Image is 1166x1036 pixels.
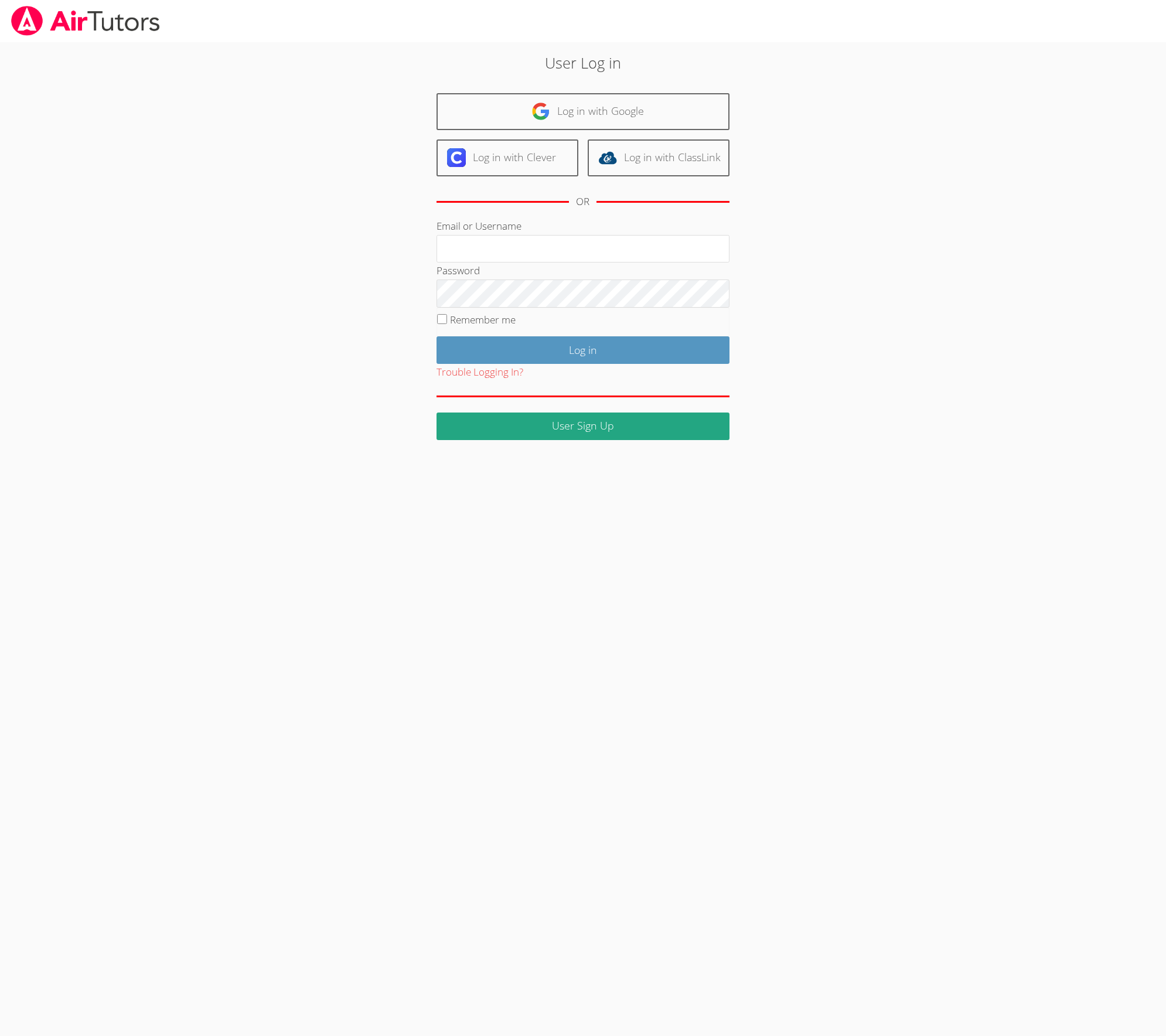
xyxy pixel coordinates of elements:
[437,264,480,277] label: Password
[450,313,516,326] label: Remember me
[437,219,521,233] label: Email or Username
[437,364,523,381] button: Trouble Logging In?
[437,93,729,130] a: Log in with Google
[576,193,589,210] div: OR
[437,336,729,364] input: Log in
[588,139,729,176] a: Log in with ClassLink
[268,52,898,74] h2: User Log in
[531,102,550,121] img: google-logo-50288ca7cdecda66e5e0955fdab243c47b7ad437acaf1139b6f446037453330a.svg
[447,148,466,167] img: clever-logo-6eab21bc6e7a338710f1a6ff85c0baf02591cd810cc4098c63d3a4b26e2feb20.svg
[437,413,729,440] a: User Sign Up
[598,148,617,167] img: classlink-logo-d6bb404cc1216ec64c9a2012d9dc4662098be43eaf13dc465df04b49fa7ab582.svg
[437,139,578,176] a: Log in with Clever
[10,6,161,36] img: airtutors_banner-c4298cdbf04f3fff15de1276eac7730deb9818008684d7c2e4769d2f7ddbe033.png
